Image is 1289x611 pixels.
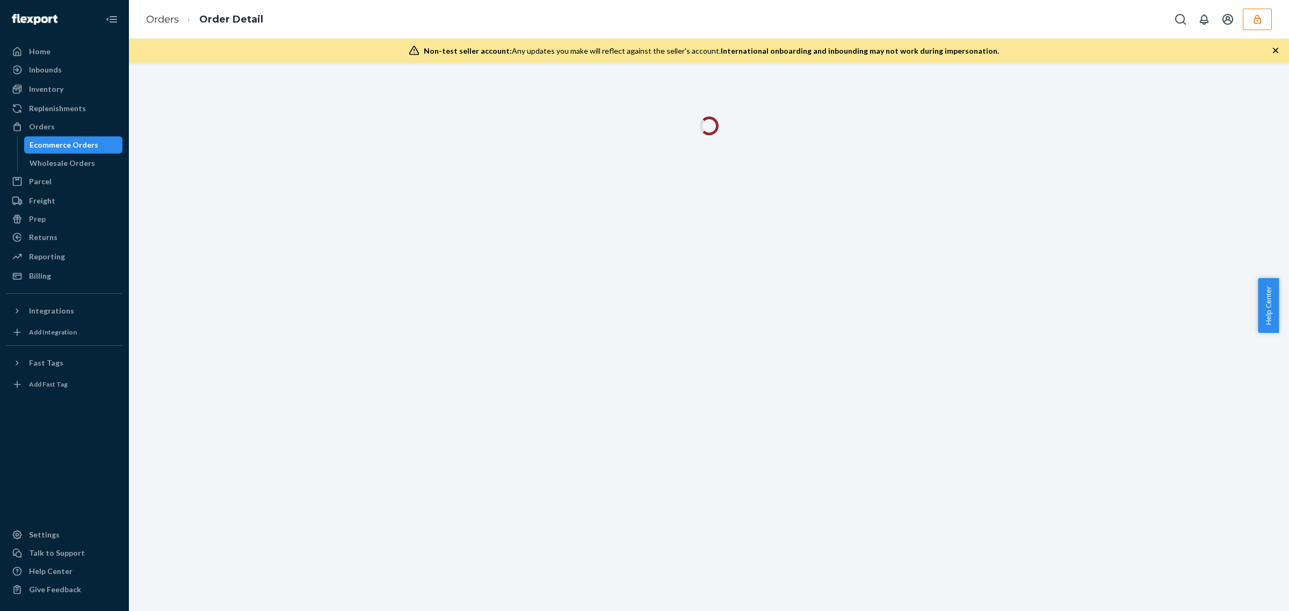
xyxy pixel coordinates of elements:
[29,84,63,94] div: Inventory
[29,103,86,114] div: Replenishments
[6,61,122,78] a: Inbounds
[29,64,62,75] div: Inbounds
[12,14,57,25] img: Flexport logo
[6,324,122,341] a: Add Integration
[6,267,122,285] a: Billing
[101,9,122,30] button: Close Navigation
[6,302,122,319] button: Integrations
[6,100,122,117] a: Replenishments
[6,581,122,598] button: Give Feedback
[1217,9,1239,30] button: Open account menu
[29,176,52,187] div: Parcel
[6,354,122,372] button: Fast Tags
[6,118,122,135] a: Orders
[6,173,122,190] a: Parcel
[6,81,122,98] a: Inventory
[424,46,512,55] span: Non-test seller account:
[29,46,50,57] div: Home
[424,46,999,56] div: Any updates you make will reflect against the seller's account.
[29,529,60,540] div: Settings
[24,155,123,172] a: Wholesale Orders
[6,229,122,246] a: Returns
[137,4,272,35] ol: breadcrumbs
[30,158,95,169] div: Wholesale Orders
[199,13,263,25] a: Order Detail
[1170,9,1191,30] button: Open Search Box
[6,376,122,393] a: Add Fast Tag
[6,526,122,543] a: Settings
[721,46,999,55] span: International onboarding and inbounding may not work during impersonation.
[29,121,55,132] div: Orders
[29,358,63,368] div: Fast Tags
[29,305,74,316] div: Integrations
[6,248,122,265] a: Reporting
[29,380,68,389] div: Add Fast Tag
[29,232,57,243] div: Returns
[30,140,98,150] div: Ecommerce Orders
[6,544,122,562] a: Talk to Support
[6,210,122,228] a: Prep
[29,548,85,558] div: Talk to Support
[6,43,122,60] a: Home
[29,195,55,206] div: Freight
[29,566,73,577] div: Help Center
[1258,278,1279,333] button: Help Center
[29,271,51,281] div: Billing
[29,584,81,595] div: Give Feedback
[6,563,122,580] a: Help Center
[29,251,65,262] div: Reporting
[6,192,122,209] a: Freight
[1193,9,1215,30] button: Open notifications
[146,13,179,25] a: Orders
[24,136,123,154] a: Ecommerce Orders
[29,328,77,337] div: Add Integration
[29,214,46,224] div: Prep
